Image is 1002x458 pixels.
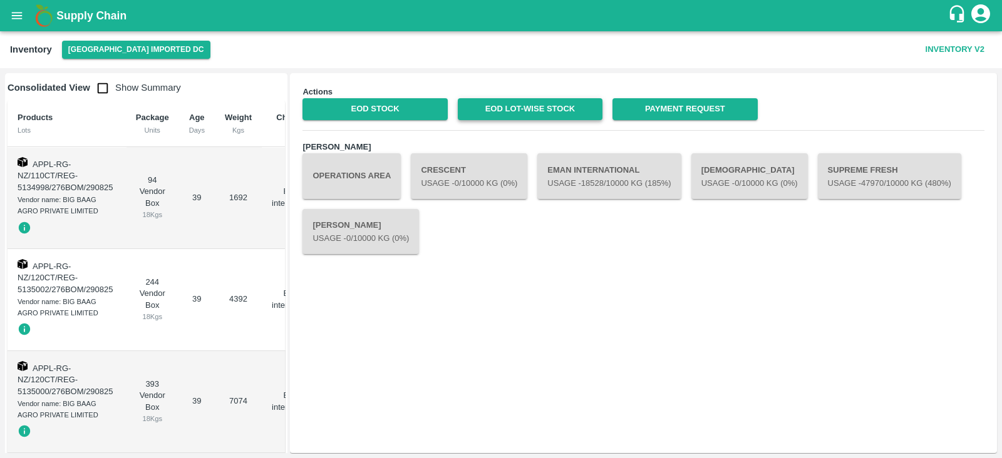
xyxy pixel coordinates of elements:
span: 4392 [229,294,247,303]
button: open drawer [3,1,31,30]
b: Supply Chain [56,9,127,22]
span: 1692 [229,193,247,202]
button: CrescentUsage -0/10000 Kg (0%) [411,153,527,198]
a: EOD Stock [302,98,447,120]
td: 39 [179,249,215,351]
p: Eman international [272,288,316,311]
span: APPL-RG-NZ/110CT/REG-5134998/276BOM/290825 [18,160,113,192]
div: Vendor name: BIG BAAG AGRO PRIVATE LIMITED [18,398,116,421]
b: Consolidated View [8,83,90,93]
div: account of current user [969,3,992,29]
p: Usage - 0 /10000 Kg (0%) [421,178,517,190]
td: 39 [179,351,215,453]
span: APPL-RG-NZ/120CT/REG-5135000/276BOM/290825 [18,364,113,396]
p: Usage - 47970 /10000 Kg (480%) [828,178,951,190]
div: 18 Kgs [136,413,169,424]
span: APPL-RG-NZ/120CT/REG-5135002/276BOM/290825 [18,262,113,294]
b: Inventory [10,44,52,54]
button: [PERSON_NAME]Usage -0/10000 Kg (0%) [302,209,419,254]
div: Kgs [225,125,252,136]
div: 244 Vendor Box [136,277,169,323]
a: Payment Request [612,98,757,120]
img: logo [31,3,56,28]
button: Operations Area [302,153,401,198]
button: [DEMOGRAPHIC_DATA]Usage -0/10000 Kg (0%) [691,153,808,198]
p: Eman international [272,186,316,209]
div: 18 Kgs [136,311,169,322]
p: Usage - 0 /10000 Kg (0%) [312,233,409,245]
b: Products [18,113,53,122]
span: Show Summary [90,83,181,93]
div: 94 Vendor Box [136,175,169,221]
div: Date [272,125,316,136]
p: Usage - 0 /10000 Kg (0%) [701,178,798,190]
button: Supreme FreshUsage -47970/10000 Kg (480%) [818,153,961,198]
div: 18 Kgs [136,209,169,220]
div: Units [136,125,169,136]
img: box [18,259,28,269]
div: customer-support [948,4,969,27]
a: EOD Lot-wise Stock [458,98,602,120]
b: Chamber [276,113,311,122]
b: Package [136,113,169,122]
a: Supply Chain [56,7,948,24]
b: Age [189,113,205,122]
div: Vendor name: BIG BAAG AGRO PRIVATE LIMITED [18,296,116,319]
button: Inventory V2 [921,39,989,61]
b: Weight [225,113,252,122]
b: Actions [302,87,333,96]
span: 7074 [229,396,247,405]
div: 393 Vendor Box [136,379,169,425]
img: box [18,361,28,371]
button: Eman internationalUsage -18528/10000 Kg (185%) [537,153,681,198]
div: Days [189,125,205,136]
p: Usage - 18528 /10000 Kg (185%) [547,178,671,190]
td: 39 [179,147,215,249]
button: Select DC [62,41,210,59]
img: box [18,157,28,167]
div: Lots [18,125,116,136]
div: Vendor name: BIG BAAG AGRO PRIVATE LIMITED [18,194,116,217]
b: [PERSON_NAME] [302,142,371,151]
p: Eman international [272,390,316,413]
